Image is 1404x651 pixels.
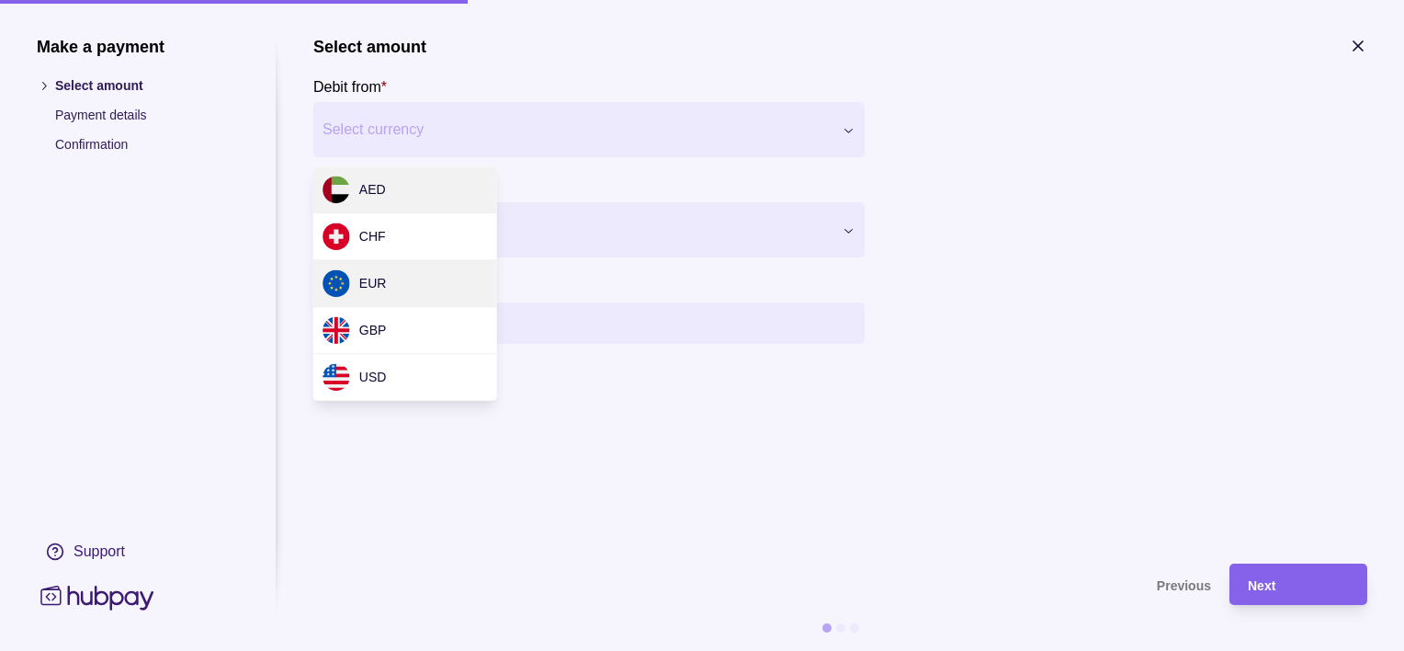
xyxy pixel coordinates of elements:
img: ch [323,223,350,250]
img: ae [323,176,350,203]
span: GBP [359,323,387,337]
img: eu [323,269,350,297]
img: us [323,363,350,391]
span: EUR [359,276,387,291]
span: AED [359,182,386,197]
img: gb [323,316,350,344]
span: CHF [359,229,386,244]
span: USD [359,370,387,384]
